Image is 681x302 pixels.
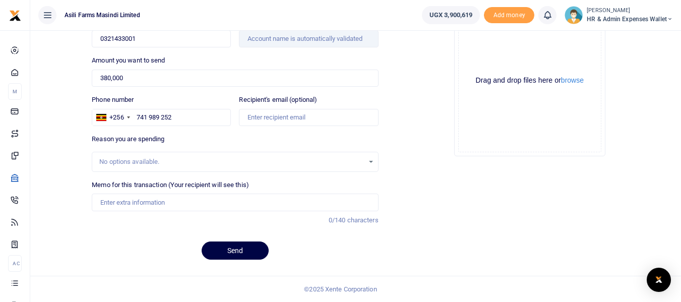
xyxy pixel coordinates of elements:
label: Memo for this transaction (Your recipient will see this) [92,180,249,190]
span: characters [347,216,379,224]
input: Enter phone number [92,109,231,126]
img: profile-user [565,6,583,24]
a: UGX 3,900,619 [422,6,480,24]
li: Wallet ballance [418,6,484,24]
input: Enter account number [92,30,231,47]
span: UGX 3,900,619 [429,10,472,20]
div: No options available. [99,157,363,167]
input: Enter recipient email [239,109,378,126]
input: Enter extra information [92,194,378,211]
a: logo-small logo-large logo-large [9,11,21,19]
small: [PERSON_NAME] [587,7,673,15]
span: Add money [484,7,534,24]
div: +256 [109,112,123,123]
label: Phone number [92,95,134,105]
div: Drag and drop files here or [459,76,601,85]
img: logo-small [9,10,21,22]
input: Account name is automatically validated [239,30,378,47]
li: Toup your wallet [484,7,534,24]
li: Ac [8,255,22,272]
span: HR & Admin Expenses Wallet [587,15,673,24]
a: profile-user [PERSON_NAME] HR & Admin Expenses Wallet [565,6,673,24]
label: Reason you are spending [92,134,164,144]
button: Send [202,241,269,260]
a: Add money [484,11,534,18]
li: M [8,83,22,100]
label: Amount you want to send [92,55,165,66]
button: browse [561,77,584,84]
span: Asili Farms Masindi Limited [60,11,144,20]
input: UGX [92,70,378,87]
div: File Uploader [454,5,605,156]
div: Uganda: +256 [92,109,133,126]
span: 0/140 [329,216,346,224]
label: Recipient's email (optional) [239,95,317,105]
div: Open Intercom Messenger [647,268,671,292]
